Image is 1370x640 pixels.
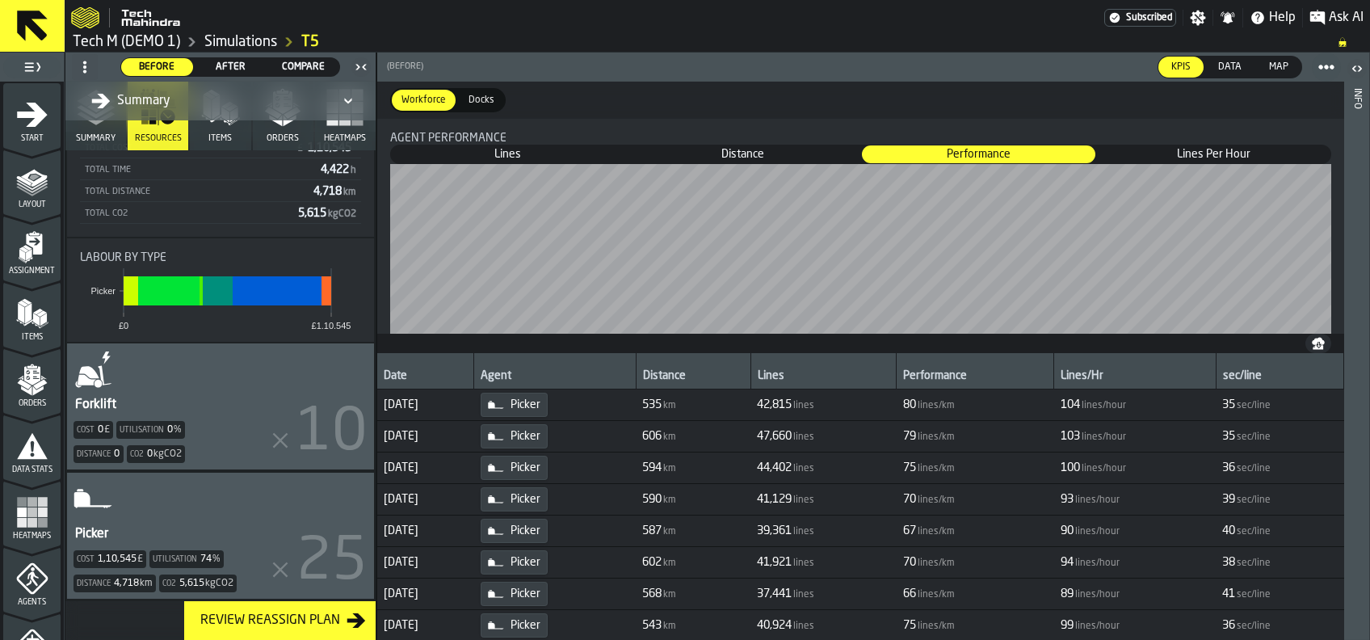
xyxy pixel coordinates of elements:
label: Co2 [130,450,144,459]
span: Ask AI [1329,8,1364,27]
span: km [663,526,676,537]
label: Utilisation [120,426,164,435]
span: FormattedValue [903,556,956,569]
span: Heatmaps [324,133,366,144]
span: 39 [1222,493,1235,506]
li: menu Data Stats [3,415,61,479]
button: button-Review Reassign Plan [184,601,376,640]
div: 0 [167,424,173,436]
label: Distance [77,450,111,459]
div: Picker [481,456,548,480]
div: sec/line [1223,369,1337,385]
div: Picker [481,424,548,448]
span: sec/line [1237,526,1271,537]
span: FormattedValue [642,430,678,443]
text: Picker [90,286,116,296]
span: lines [793,589,814,600]
span: FormattedValue [1061,587,1121,600]
span: 36 [1222,619,1235,632]
span: Summary [76,133,116,144]
span: 25 [296,534,368,592]
div: Lines/Hr [1061,369,1209,385]
div: Total CO2 [83,208,292,219]
span: lines/hour [1082,400,1126,411]
span: Before [128,60,187,74]
span: Agent performance [390,132,506,145]
a: logo-header [71,3,181,32]
span: lines/hour [1075,589,1120,600]
div: 74 [200,554,212,565]
span: km [663,432,676,443]
span: Picker [511,430,540,443]
span: FormattedValue [1222,493,1272,506]
div: Picker [74,524,110,544]
span: lines/km [918,463,955,474]
span: lines [793,400,814,411]
span: lines/km [918,400,955,411]
span: Picker [511,619,540,632]
span: sec/line [1237,463,1271,474]
span: £ [104,424,110,436]
span: sec/line [1237,621,1271,632]
span: FormattedValue [903,493,956,506]
div: AgentStatItem-Picker [67,473,374,599]
span: 602 [642,556,662,569]
span: FormattedValue [757,556,816,569]
label: button-toggle-Toggle Full Menu [3,56,61,78]
span: Picker [511,524,540,537]
span: sec/line [1237,432,1271,443]
div: 5,615 [179,578,204,589]
span: 100 [1061,461,1080,474]
div: thumb [1256,57,1301,78]
span: Start [3,134,61,143]
span: 37,441 [757,587,792,600]
label: button-toggle-Close me [350,57,372,77]
div: Co2 [127,445,185,463]
span: sec/line [1237,400,1271,411]
span: FormattedValue [1061,619,1121,632]
span: km [343,187,356,197]
span: Layout [3,200,61,209]
div: thumb [195,58,267,76]
div: Review Reassign Plan [194,611,347,630]
span: km [663,495,676,506]
span: 10 [296,405,368,463]
span: sec/line [1237,495,1271,506]
span: [DATE] [384,461,468,474]
span: Lines Per Hour [1098,146,1330,162]
div: Picker [481,519,548,543]
div: thumb [862,145,1095,163]
div: StatList-item-Total Distance [80,180,361,202]
div: Agent [481,369,629,385]
span: FormattedValue [757,430,816,443]
div: thumb [626,145,859,163]
span: Assignment [3,267,61,276]
span: % [212,554,221,565]
span: FormattedValue [1222,524,1272,537]
div: Total Time [83,165,314,175]
label: button-toggle-Settings [1183,10,1212,26]
div: DropdownMenuValue-all-agents-summary [78,88,363,114]
span: [DATE] [384,524,468,537]
span: 590 [642,493,662,506]
span: 36 [1222,461,1235,474]
span: (Before) [387,61,423,72]
span: 93 [1061,493,1074,506]
span: FormattedValue [1061,493,1121,506]
span: lines/hour [1082,463,1126,474]
a: link-to-/wh/i/48b63d5b-7b01-4ac5-b36e-111296781b18/settings/billing [1104,9,1176,27]
div: 1,10,545 [98,554,137,565]
li: menu Orders [3,348,61,413]
div: Distance [74,445,124,463]
span: FormattedValue [1222,398,1272,411]
span: FormattedValue [903,587,956,600]
span: Labour by Type [80,251,166,264]
span: 89 [1061,587,1074,600]
li: menu Layout [3,149,61,214]
div: 0 [147,448,153,460]
div: stat-Labour by Type [67,238,374,342]
div: Distance [643,369,744,385]
span: 67 [903,524,916,537]
span: [DATE] [384,430,468,443]
label: Cost [77,555,95,564]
